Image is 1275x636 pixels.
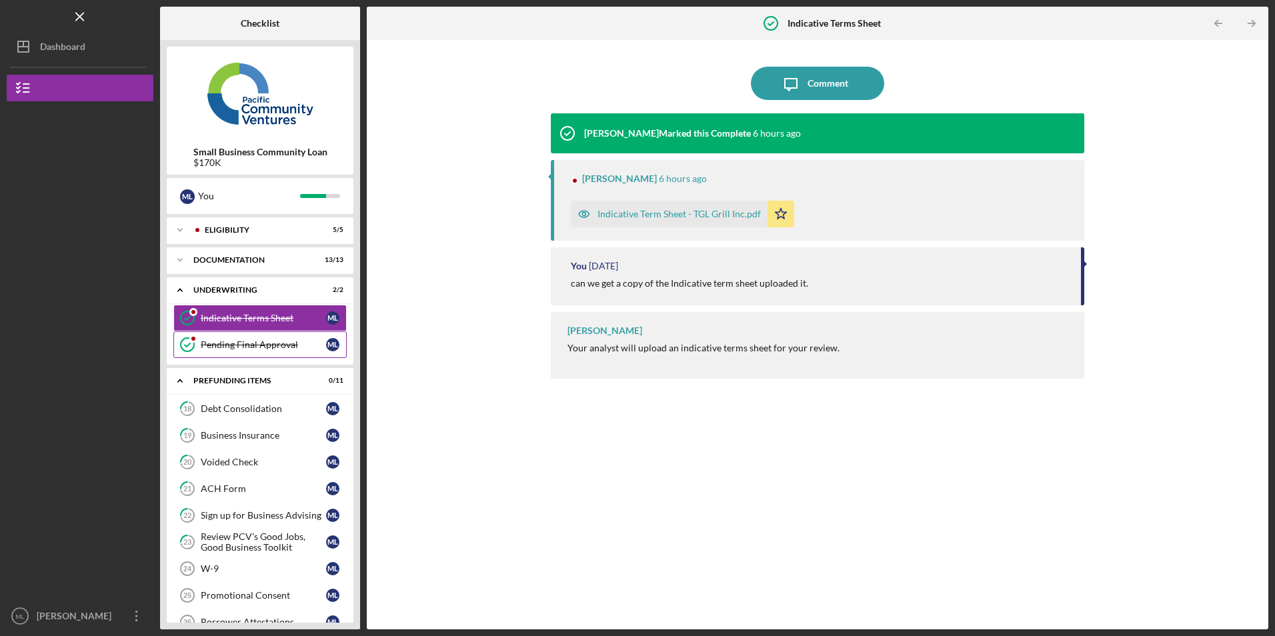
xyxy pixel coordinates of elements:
div: M L [326,562,339,575]
div: M L [326,338,339,351]
tspan: 19 [183,431,192,440]
div: M L [326,589,339,602]
div: Voided Check [201,457,326,467]
div: 0 / 11 [319,377,343,385]
button: Dashboard [7,33,153,60]
a: 23Review PCV's Good Jobs, Good Business ToolkitML [173,529,347,555]
div: [PERSON_NAME] [582,173,657,184]
div: You [571,261,587,271]
div: Documentation [193,256,310,264]
div: Indicative Term Sheet - TGL Grill Inc.pdf [597,209,761,219]
div: Comment [808,67,848,100]
div: W-9 [201,563,326,574]
button: ML[PERSON_NAME] [7,603,153,629]
div: Indicative Terms Sheet [201,313,326,323]
div: Sign up for Business Advising [201,510,326,521]
div: [PERSON_NAME] [567,325,642,336]
div: can we get a copy of the Indicative term sheet uploaded it. [571,278,808,289]
div: Review PCV's Good Jobs, Good Business Toolkit [201,531,326,553]
a: 26Borrower AttestationsML [173,609,347,635]
a: 20Voided CheckML [173,449,347,475]
tspan: 21 [183,485,191,493]
div: Pending Final Approval [201,339,326,350]
b: Small Business Community Loan [193,147,327,157]
time: 2025-09-17 17:37 [659,173,707,184]
img: Product logo [167,53,353,133]
div: 13 / 13 [319,256,343,264]
div: $170K [193,157,327,168]
a: 25Promotional ConsentML [173,582,347,609]
div: Borrower Attestations [201,617,326,627]
tspan: 23 [183,538,191,547]
div: Eligibility [205,226,310,234]
div: Prefunding Items [193,377,310,385]
a: 21ACH FormML [173,475,347,502]
a: 22Sign up for Business AdvisingML [173,502,347,529]
b: Indicative Terms Sheet [788,18,881,29]
div: M L [326,535,339,549]
div: [PERSON_NAME] [33,603,120,633]
div: M L [326,429,339,442]
tspan: 20 [183,458,192,467]
div: Business Insurance [201,430,326,441]
div: M L [180,189,195,204]
button: Indicative Term Sheet - TGL Grill Inc.pdf [571,201,794,227]
a: Pending Final ApprovalML [173,331,347,358]
div: M L [326,402,339,415]
div: Underwriting [193,286,310,294]
div: Dashboard [40,33,85,63]
tspan: 26 [183,618,191,626]
a: Indicative Terms SheetML [173,305,347,331]
div: M L [326,311,339,325]
a: 19Business InsuranceML [173,422,347,449]
div: M L [326,615,339,629]
text: ML [15,613,25,620]
a: 24W-9ML [173,555,347,582]
div: You [198,185,300,207]
a: 18Debt ConsolidationML [173,395,347,422]
div: M L [326,482,339,495]
tspan: 18 [183,405,191,413]
time: 2025-09-17 17:37 [753,128,801,139]
time: 2025-09-15 22:33 [589,261,618,271]
b: Checklist [241,18,279,29]
button: Comment [751,67,884,100]
tspan: 22 [183,511,191,520]
div: Promotional Consent [201,590,326,601]
div: M L [326,509,339,522]
tspan: 24 [183,565,192,573]
div: 5 / 5 [319,226,343,234]
tspan: 25 [183,591,191,599]
div: Your analyst will upload an indicative terms sheet for your review. [567,343,840,353]
div: 2 / 2 [319,286,343,294]
div: ACH Form [201,483,326,494]
div: M L [326,455,339,469]
div: [PERSON_NAME] Marked this Complete [584,128,751,139]
div: Debt Consolidation [201,403,326,414]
